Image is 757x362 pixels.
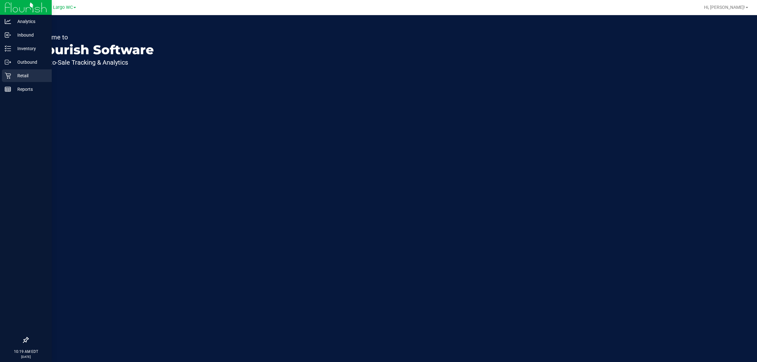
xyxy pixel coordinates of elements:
[5,18,11,25] inline-svg: Analytics
[5,73,11,79] inline-svg: Retail
[5,32,11,38] inline-svg: Inbound
[11,58,49,66] p: Outbound
[704,5,745,10] span: Hi, [PERSON_NAME]!
[34,59,154,66] p: Seed-to-Sale Tracking & Analytics
[34,34,154,40] p: Welcome to
[11,72,49,79] p: Retail
[5,86,11,92] inline-svg: Reports
[3,354,49,359] p: [DATE]
[11,85,49,93] p: Reports
[5,45,11,52] inline-svg: Inventory
[3,349,49,354] p: 10:19 AM EDT
[11,31,49,39] p: Inbound
[53,5,73,10] span: Largo WC
[34,44,154,56] p: Flourish Software
[11,18,49,25] p: Analytics
[11,45,49,52] p: Inventory
[5,59,11,65] inline-svg: Outbound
